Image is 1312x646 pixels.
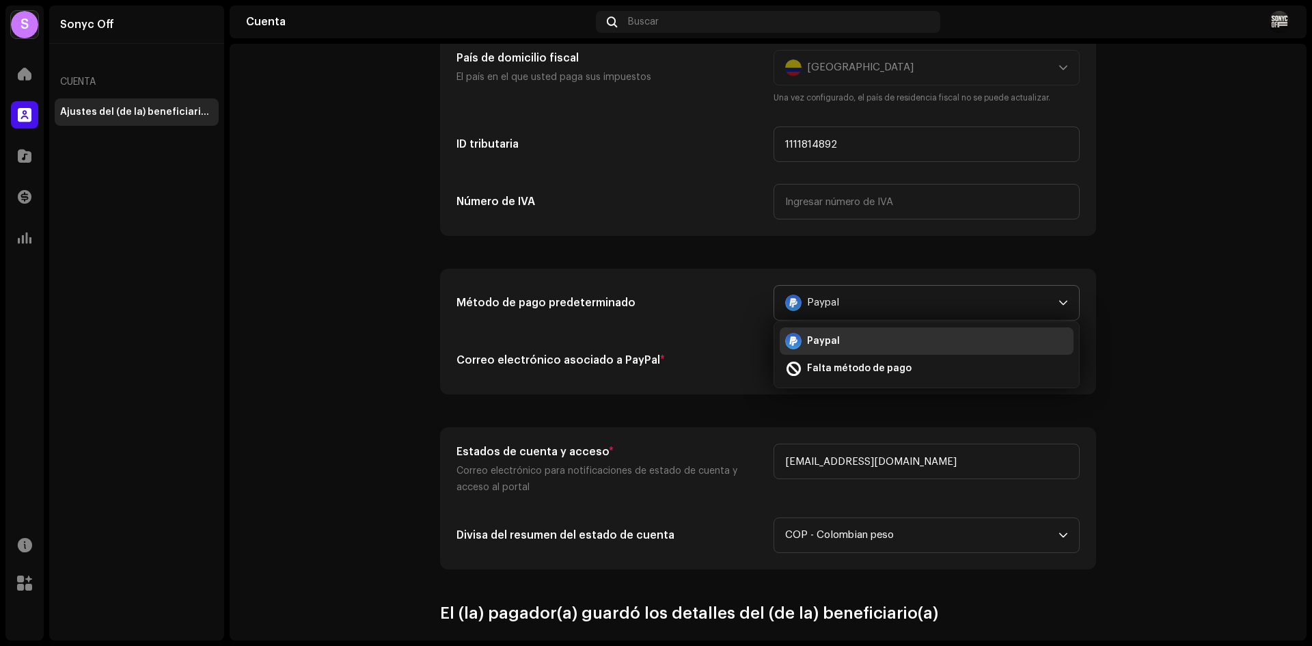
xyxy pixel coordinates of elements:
[440,602,1096,624] h3: El (la) pagador(a) guardó los detalles del (de la) beneficiario(a)
[1058,518,1068,552] div: dropdown trigger
[60,107,213,118] div: Ajustes del (de la) beneficiario(a)
[774,126,1080,162] input: Ingresar una ID tributaria
[807,334,840,348] span: Paypal
[456,463,763,496] p: Correo electrónico para notificaciones de estado de cuenta y acceso al portal
[807,286,839,320] span: Paypal
[456,193,763,210] h5: Número de IVA
[246,16,590,27] div: Cuenta
[780,327,1074,355] li: Paypal
[780,355,1074,382] li: Falta método de pago
[11,11,38,38] div: S
[456,69,763,85] p: El país en el que usted paga sus impuestos
[774,91,1080,105] small: Una vez configurado, el país de residencia fiscal no se puede actualizar.
[456,295,763,311] h5: Método de pago predeterminado
[1268,11,1290,33] img: ac2d6ba7-6e03-4d56-b356-7b6d8d7d168b
[55,98,219,126] re-m-nav-item: Ajustes del (de la) beneficiario(a)
[456,50,763,66] h5: País de domicilio fiscal
[456,352,763,368] h5: Correo electrónico asociado a PayPal
[785,286,1058,320] span: Paypal
[774,322,1079,388] ul: Option List
[456,136,763,152] h5: ID tributaria
[628,16,659,27] span: Buscar
[807,362,912,375] span: Falta método de pago
[456,527,763,543] h5: Divisa del resumen del estado de cuenta
[774,184,1080,219] input: Ingresar número de IVA
[456,444,763,460] h5: Estados de cuenta y acceso
[785,518,1058,552] span: COP - Colombian peso
[1058,286,1068,320] div: dropdown trigger
[55,66,219,98] re-a-nav-header: Cuenta
[774,444,1080,479] input: Ingrese correo electrónico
